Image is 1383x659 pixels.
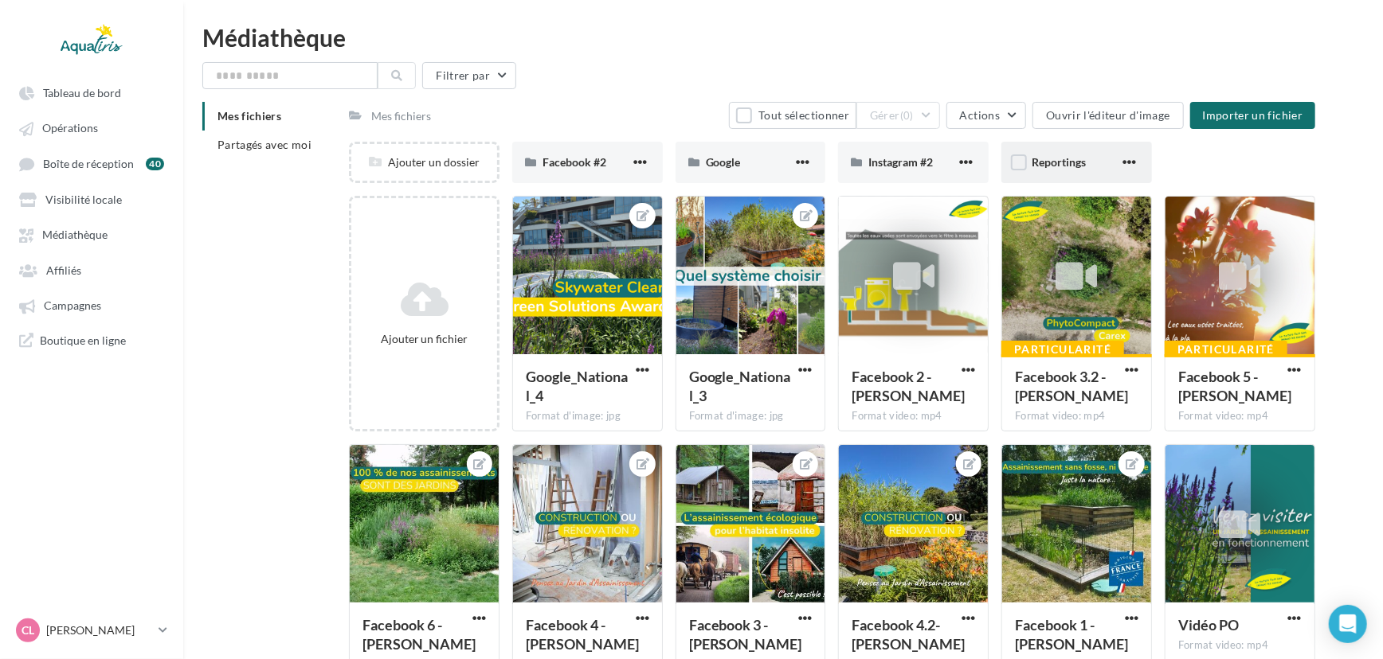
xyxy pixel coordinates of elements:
[706,155,741,169] span: Google
[689,368,791,404] span: Google_National_3
[960,108,1000,122] span: Actions
[351,154,497,170] div: Ajouter un dossier
[526,368,628,404] span: Google_National_4
[1032,102,1183,129] button: Ouvrir l'éditeur d'image
[852,409,975,423] div: Format video: mp4
[10,149,174,178] a: Boîte de réception 40
[10,326,174,354] a: Boutique en ligne
[46,263,81,277] span: Affiliés
[217,138,311,151] span: Partagés avec moi
[44,299,101,313] span: Campagnes
[1015,616,1128,653] span: Facebook 1 - Xavier KANDEL
[1015,368,1128,404] span: Facebook 3.2 - Xavier KANDEL
[146,158,164,170] div: 40
[43,157,134,170] span: Boîte de réception
[43,86,121,99] span: Tableau de bord
[900,109,914,122] span: (0)
[689,409,813,423] div: Format d'image: jpg
[10,113,174,142] a: Opérations
[852,616,965,653] span: Facebook 4.2- Xavier KANDEL
[362,616,476,653] span: Facebook 6 - Xavier KANDEL
[13,615,170,645] a: CL [PERSON_NAME]
[1178,616,1239,634] span: Vidéo PO
[1165,341,1287,358] div: Particularité
[1190,102,1316,129] button: Importer un fichier
[42,122,98,135] span: Opérations
[42,228,108,242] span: Médiathèque
[10,291,174,319] a: Campagnes
[358,331,491,347] div: Ajouter un fichier
[1015,409,1138,423] div: Format video: mp4
[1178,368,1291,404] span: Facebook 5 - Xavier KANDEL
[1178,409,1302,423] div: Format video: mp4
[526,616,639,653] span: Facebook 4 - Xavier KANDEL
[40,333,126,348] span: Boutique en ligne
[10,220,174,248] a: Médiathèque
[689,616,802,653] span: Facebook 3 - Xavier KANDEL
[946,102,1026,129] button: Actions
[729,102,856,129] button: Tout sélectionner
[856,102,940,129] button: Gérer(0)
[422,62,516,89] button: Filtrer par
[371,108,431,124] div: Mes fichiers
[543,155,606,169] span: Facebook #2
[1032,155,1086,169] span: Reportings
[1203,108,1303,122] span: Importer un fichier
[526,409,649,423] div: Format d'image: jpg
[46,622,152,638] p: [PERSON_NAME]
[22,622,34,638] span: CL
[10,185,174,213] a: Visibilité locale
[45,193,122,206] span: Visibilité locale
[852,368,965,404] span: Facebook 2 - Xavier KANDEL
[868,155,933,169] span: Instagram #2
[1001,341,1124,358] div: Particularité
[10,255,174,284] a: Affiliés
[1329,605,1367,643] div: Open Intercom Messenger
[1178,638,1302,653] div: Format video: mp4
[202,25,1364,49] div: Médiathèque
[10,78,174,107] a: Tableau de bord
[217,109,281,123] span: Mes fichiers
